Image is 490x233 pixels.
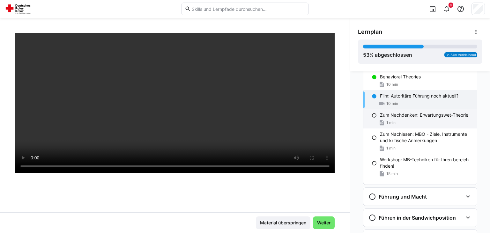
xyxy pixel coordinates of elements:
button: Material überspringen [256,216,310,229]
div: % abgeschlossen [363,51,412,59]
span: 53 [363,52,369,58]
span: Material überspringen [259,220,307,226]
span: 15 min [386,171,398,176]
span: 10 min [386,101,398,106]
h3: Führung und Macht [379,193,427,200]
input: Skills und Lernpfade durchsuchen… [191,6,305,12]
p: Zum Nachlesen: MBO - Ziele, Instrumente und kritische Anmerkungen [380,131,472,144]
button: Weiter [313,216,335,229]
p: Behavioral Theories [380,74,421,80]
p: Zum Nachdenken: Erwartungswet-Theorie [380,112,468,118]
p: Film: Autoritäre Führung noch aktuell? [380,93,458,99]
p: Workshop: MB-Techniken für Ihren bereich finden! [380,157,472,169]
span: 8 [450,3,452,7]
span: Lernplan [358,28,382,35]
span: 1 min [386,146,396,151]
span: 1 min [386,120,396,125]
h3: Führen in der Sandwichposition [379,215,456,221]
span: Weiter [316,220,331,226]
span: 3h 54m verbleibend [446,53,476,57]
span: 10 min [386,82,398,87]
